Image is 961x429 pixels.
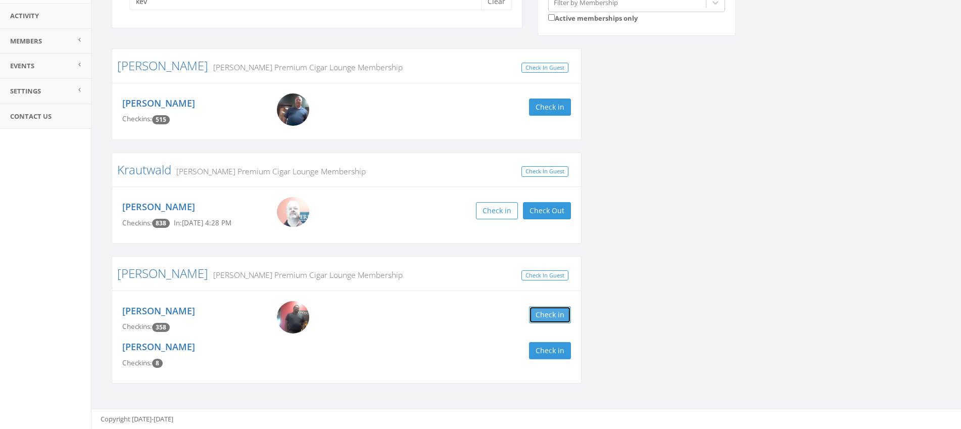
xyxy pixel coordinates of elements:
span: Checkins: [122,322,152,331]
small: [PERSON_NAME] Premium Cigar Lounge Membership [171,166,366,177]
span: In: [DATE] 4:28 PM [174,218,231,227]
a: Check In Guest [521,270,568,281]
a: Krautwald [117,161,171,178]
input: Active memberships only [548,14,555,21]
a: [PERSON_NAME] [117,57,208,74]
a: [PERSON_NAME] [122,97,195,109]
button: Check in [529,99,571,116]
span: Checkin count [152,359,163,368]
a: [PERSON_NAME] [117,265,208,281]
a: [PERSON_NAME] [122,201,195,213]
a: Check In Guest [521,63,568,73]
button: Check in [476,202,518,219]
span: Checkin count [152,115,170,124]
button: Check Out [523,202,571,219]
img: Kevin_Howerton.png [277,93,309,126]
span: Checkins: [122,218,152,227]
span: Events [10,61,34,70]
img: Kevin_McClendon_PWvqYwE.png [277,301,309,333]
span: Checkins: [122,114,152,123]
span: Checkins: [122,358,152,367]
button: Check in [529,306,571,323]
small: [PERSON_NAME] Premium Cigar Lounge Membership [208,269,403,280]
a: Check In Guest [521,166,568,177]
a: [PERSON_NAME] [122,341,195,353]
span: Members [10,36,42,45]
span: Checkin count [152,323,170,332]
small: [PERSON_NAME] Premium Cigar Lounge Membership [208,62,403,73]
span: Checkin count [152,219,170,228]
span: Settings [10,86,41,96]
button: Check in [529,342,571,359]
a: [PERSON_NAME] [122,305,195,317]
span: Contact Us [10,112,52,121]
footer: Copyright [DATE]-[DATE] [91,409,961,429]
label: Active memberships only [548,12,638,23]
img: WIN_20200824_14_20_23_Pro.jpg [277,197,309,227]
